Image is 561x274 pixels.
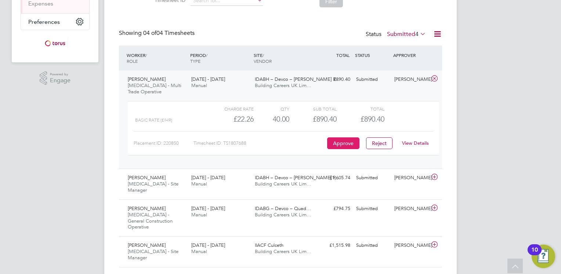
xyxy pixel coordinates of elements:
[128,242,166,248] span: [PERSON_NAME]
[128,205,166,212] span: [PERSON_NAME]
[254,104,289,113] div: QTY
[387,30,426,38] label: Submitted
[42,37,68,49] img: torus-logo-retina.png
[128,248,178,261] span: [MEDICAL_DATA] - Site Manager
[119,29,196,37] div: Showing
[145,52,147,58] span: /
[289,113,337,125] div: £890.40
[315,172,353,184] div: £1,605.74
[263,52,264,58] span: /
[391,73,430,86] div: [PERSON_NAME]
[134,137,193,149] div: Placement ID: 220850
[353,73,391,86] div: Submitted
[255,212,311,218] span: Building Careers UK Lim…
[402,140,429,146] a: View Details
[337,104,384,113] div: Total
[128,181,178,193] span: [MEDICAL_DATA] - Site Manager
[366,29,427,40] div: Status
[206,52,207,58] span: /
[353,239,391,252] div: Submitted
[191,174,225,181] span: [DATE] - [DATE]
[353,48,391,62] div: STATUS
[353,203,391,215] div: Submitted
[40,71,71,85] a: Powered byEngage
[128,174,166,181] span: [PERSON_NAME]
[128,212,173,230] span: [MEDICAL_DATA] - General Construction Operative
[289,104,337,113] div: Sub Total
[125,48,188,68] div: WORKER
[255,76,341,82] span: IDABH – Devco – [PERSON_NAME] R…
[193,137,325,149] div: Timesheet ID: TS1807688
[191,76,225,82] span: [DATE] - [DATE]
[531,250,538,259] div: 10
[353,172,391,184] div: Submitted
[50,71,70,77] span: Powered by
[143,29,156,37] span: 04 of
[128,82,181,95] span: [MEDICAL_DATA] - Multi Trade Operative
[255,205,311,212] span: IDABG – Devco – Quad…
[21,14,89,30] button: Preferences
[191,242,225,248] span: [DATE] - [DATE]
[255,181,311,187] span: Building Careers UK Lim…
[128,76,166,82] span: [PERSON_NAME]
[255,248,311,255] span: Building Careers UK Lim…
[254,58,272,64] span: VENDOR
[191,82,207,89] span: Manual
[191,205,225,212] span: [DATE] - [DATE]
[191,212,207,218] span: Manual
[135,118,172,123] span: Basic Rate (£/HR)
[366,137,392,149] button: Reject
[50,77,70,84] span: Engage
[191,181,207,187] span: Manual
[252,48,315,68] div: SITE
[532,245,555,268] button: Open Resource Center, 10 new notifications
[255,174,341,181] span: IDABH – Devco – [PERSON_NAME] R…
[143,29,195,37] span: 04 Timesheets
[361,115,384,123] span: £890.40
[391,172,430,184] div: [PERSON_NAME]
[336,52,350,58] span: TOTAL
[190,58,200,64] span: TYPE
[315,203,353,215] div: £794.75
[315,239,353,252] div: £1,515.98
[255,242,283,248] span: IIACF Culceth
[254,113,289,125] div: 40.00
[127,58,138,64] span: ROLE
[415,30,419,38] span: 4
[206,104,254,113] div: Charge rate
[391,239,430,252] div: [PERSON_NAME]
[21,37,90,49] a: Go to home page
[188,48,252,68] div: PERIOD
[191,248,207,255] span: Manual
[391,203,430,215] div: [PERSON_NAME]
[28,18,60,25] span: Preferences
[327,137,359,149] button: Approve
[206,113,254,125] div: £22.26
[315,73,353,86] div: £890.40
[255,82,311,89] span: Building Careers UK Lim…
[391,48,430,62] div: APPROVER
